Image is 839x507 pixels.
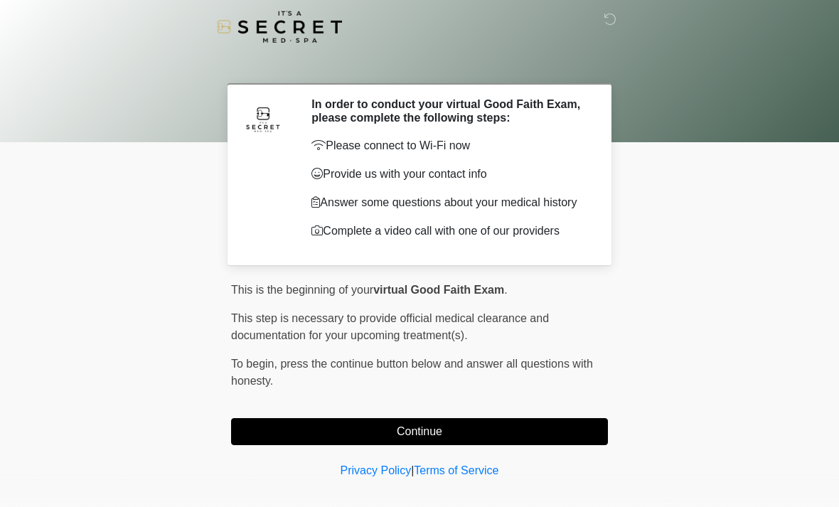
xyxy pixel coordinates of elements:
button: Continue [231,418,608,445]
p: Provide us with your contact info [311,166,587,183]
p: Answer some questions about your medical history [311,194,587,211]
span: . [504,284,507,296]
p: Complete a video call with one of our providers [311,223,587,240]
h2: In order to conduct your virtual Good Faith Exam, please complete the following steps: [311,97,587,124]
span: To begin, [231,358,280,370]
a: Privacy Policy [341,464,412,476]
h1: ‎ ‎ [220,51,619,78]
img: It's A Secret Med Spa Logo [217,11,342,43]
img: Agent Avatar [242,97,284,140]
p: Please connect to Wi-Fi now [311,137,587,154]
span: This is the beginning of your [231,284,373,296]
a: | [411,464,414,476]
strong: virtual Good Faith Exam [373,284,504,296]
a: Terms of Service [414,464,498,476]
span: press the continue button below and answer all questions with honesty. [231,358,593,387]
span: This step is necessary to provide official medical clearance and documentation for your upcoming ... [231,312,549,341]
